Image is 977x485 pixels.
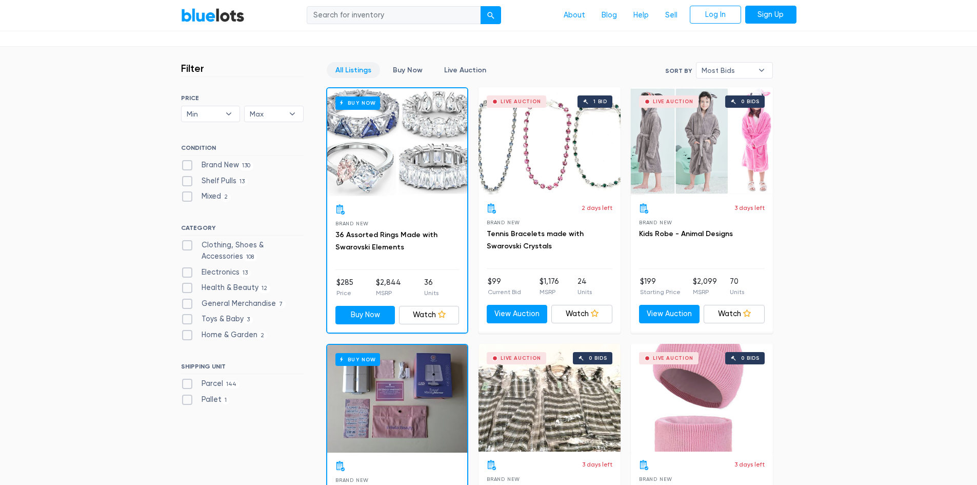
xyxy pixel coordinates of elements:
[555,6,593,25] a: About
[181,160,254,171] label: Brand New
[181,94,304,102] h6: PRICE
[243,253,257,261] span: 108
[181,8,245,23] a: BlueLots
[335,353,380,366] h6: Buy Now
[181,191,231,202] label: Mixed
[639,229,733,238] a: Kids Robe - Animal Designs
[336,288,353,298] p: Price
[376,277,401,298] li: $2,844
[730,276,744,297] li: 70
[181,314,253,325] label: Toys & Baby
[487,476,520,482] span: Brand New
[631,344,773,452] a: Live Auction 0 bids
[478,344,621,452] a: Live Auction 0 bids
[593,6,625,25] a: Blog
[478,87,621,195] a: Live Auction 1 bid
[307,6,481,25] input: Search for inventory
[734,203,765,212] p: 3 days left
[181,62,204,74] h3: Filter
[222,396,230,404] span: 1
[218,106,240,122] b: ▾
[741,99,760,104] div: 0 bids
[690,6,741,24] a: Log In
[258,284,271,293] span: 12
[384,62,431,78] a: Buy Now
[244,316,253,324] span: 3
[488,287,521,297] p: Current Bid
[487,305,548,323] a: View Auction
[639,476,672,482] span: Brand New
[335,96,380,109] h6: Buy Now
[336,277,353,298] li: $285
[181,378,240,390] label: Parcel
[236,178,248,186] span: 13
[181,329,268,341] label: Home & Garden
[181,240,304,262] label: Clothing, Shoes & Accessories
[577,287,592,297] p: Units
[640,276,681,297] li: $199
[582,460,612,469] p: 3 days left
[327,345,467,453] a: Buy Now
[702,63,753,78] span: Most Bids
[181,363,304,374] h6: SHIPPING UNIT
[181,224,304,236] h6: CATEGORY
[501,99,541,104] div: Live Auction
[741,356,760,361] div: 0 bids
[653,356,693,361] div: Live Auction
[631,87,773,195] a: Live Auction 0 bids
[751,63,772,78] b: ▾
[181,176,248,187] label: Shelf Pulls
[221,193,231,202] span: 2
[181,144,304,156] h6: CONDITION
[488,276,521,297] li: $99
[730,287,744,297] p: Units
[223,380,240,389] span: 144
[335,230,437,251] a: 36 Assorted Rings Made with Swarovski Elements
[399,306,459,324] a: Watch
[181,282,271,294] label: Health & Beauty
[704,305,765,323] a: Watch
[639,305,700,323] a: View Auction
[693,287,717,297] p: MSRP
[487,229,584,250] a: Tennis Bracelets made with Swarovski Crystals
[734,460,765,469] p: 3 days left
[187,106,221,122] span: Min
[551,305,612,323] a: Watch
[376,288,401,298] p: MSRP
[181,394,230,405] label: Pallet
[327,88,467,196] a: Buy Now
[335,221,369,226] span: Brand New
[424,277,438,298] li: 36
[640,287,681,297] p: Starting Price
[181,267,251,278] label: Electronics
[424,288,438,298] p: Units
[487,220,520,225] span: Brand New
[181,298,286,309] label: General Merchandise
[593,99,607,104] div: 1 bid
[335,477,369,483] span: Brand New
[693,276,717,297] li: $2,099
[639,220,672,225] span: Brand New
[327,62,380,78] a: All Listings
[335,306,395,324] a: Buy Now
[577,276,592,297] li: 24
[625,6,657,25] a: Help
[540,287,559,297] p: MSRP
[282,106,303,122] b: ▾
[582,203,612,212] p: 2 days left
[250,106,284,122] span: Max
[540,276,559,297] li: $1,176
[653,99,693,104] div: Live Auction
[665,66,692,75] label: Sort By
[240,269,251,277] span: 13
[276,300,286,308] span: 7
[257,332,268,340] span: 2
[657,6,686,25] a: Sell
[239,162,254,170] span: 130
[435,62,495,78] a: Live Auction
[745,6,796,24] a: Sign Up
[589,356,607,361] div: 0 bids
[501,356,541,361] div: Live Auction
